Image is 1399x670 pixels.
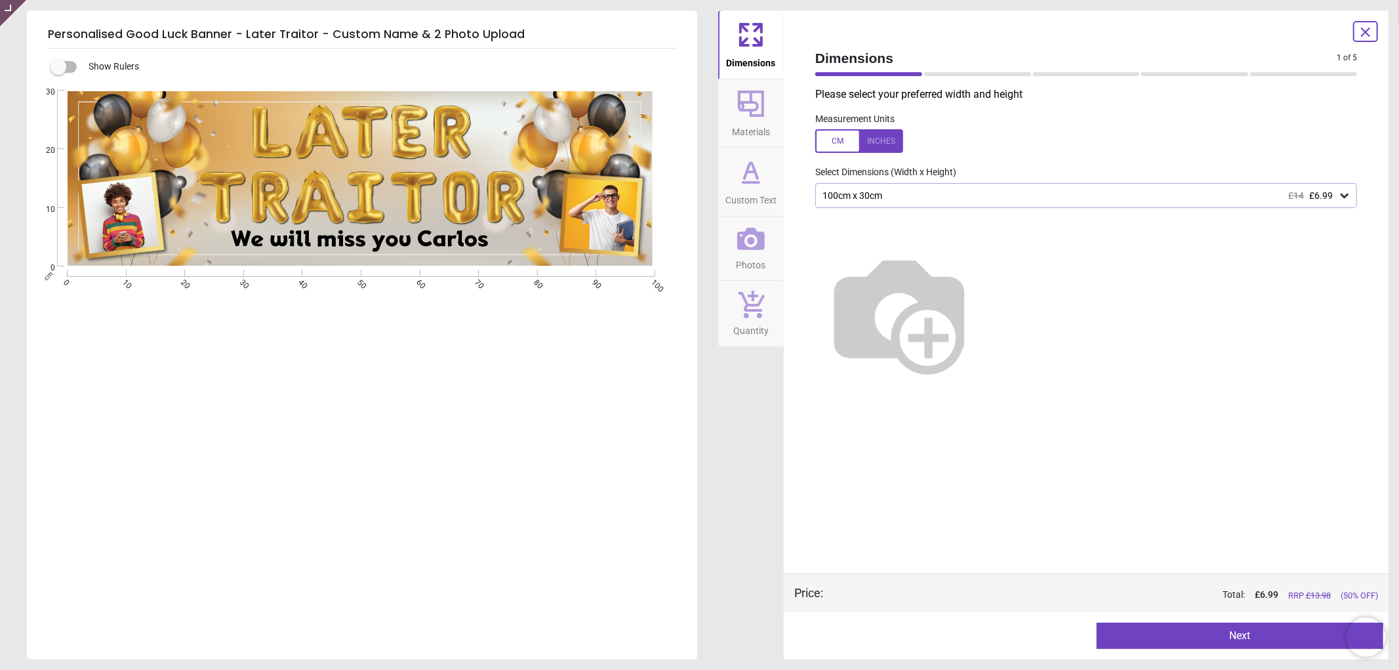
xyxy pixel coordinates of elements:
[718,10,784,79] button: Dimensions
[794,585,823,601] div: Price :
[1347,618,1386,657] iframe: Brevo live chat
[178,278,187,286] span: 20
[843,589,1378,602] div: Total:
[414,278,422,286] span: 60
[1341,590,1378,602] span: (50% OFF)
[531,278,540,286] span: 80
[1309,190,1333,201] span: £6.99
[1097,623,1383,649] button: Next
[48,21,676,49] h5: Personalised Good Luck Banner - Later Traitor - Custom Name & 2 Photo Upload
[30,262,55,274] span: 0
[30,87,55,98] span: 30
[296,278,305,286] span: 40
[718,148,784,216] button: Custom Text
[805,166,956,179] label: Select Dimensions (Width x Height)
[815,87,1368,102] p: Please select your preferred width and height
[733,318,769,338] span: Quantity
[737,253,766,272] span: Photos
[120,278,129,286] span: 10
[355,278,363,286] span: 50
[815,113,895,126] label: Measurement Units
[43,270,54,282] span: cm
[649,278,657,286] span: 100
[727,51,776,70] span: Dimensions
[237,278,246,286] span: 30
[1260,589,1278,600] span: 6.99
[718,217,784,281] button: Photos
[732,119,770,139] span: Materials
[718,79,784,148] button: Materials
[815,229,983,397] img: Helper for size comparison
[821,190,1338,201] div: 100cm x 30cm
[1288,590,1331,602] span: RRP
[815,49,1337,68] span: Dimensions
[590,278,598,286] span: 90
[725,188,777,207] span: Custom Text
[1288,190,1304,201] span: £14
[1255,589,1278,602] span: £
[30,145,55,156] span: 20
[30,204,55,215] span: 10
[61,278,70,286] span: 0
[1337,52,1357,64] span: 1 of 5
[472,278,481,286] span: 70
[1306,591,1331,600] span: £ 13.98
[58,59,697,75] div: Show Rulers
[718,281,784,346] button: Quantity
